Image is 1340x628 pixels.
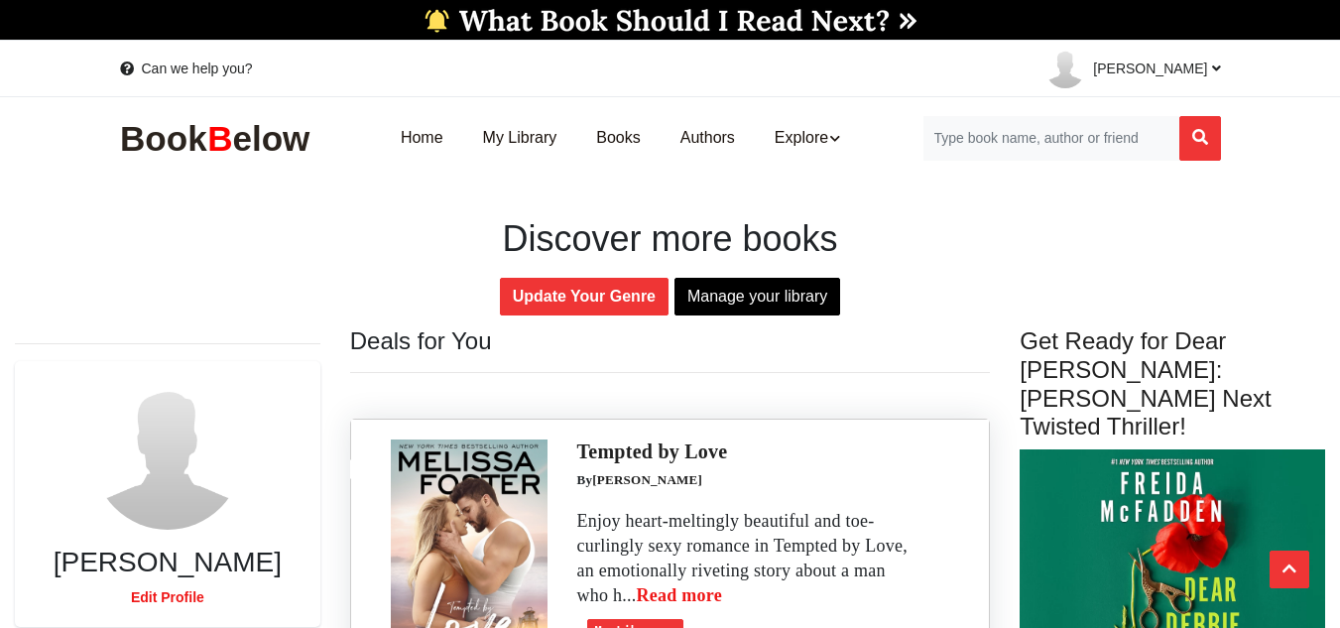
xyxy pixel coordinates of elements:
a: Update Your Genre [500,278,669,315]
h5: Get Ready for Dear [PERSON_NAME]: [PERSON_NAME] Next Twisted Thriller! [1020,327,1325,441]
a: Get Ready for Dear [PERSON_NAME]: [PERSON_NAME] Next Twisted Thriller! [1020,327,1325,558]
a: [PERSON_NAME] [1030,41,1220,96]
a: My Library [463,107,577,170]
h5: Deals for You [350,327,991,356]
span: [PERSON_NAME] [1093,61,1220,76]
div: By [577,471,920,509]
a: Tempted by Love [577,440,728,462]
a: [PERSON_NAME] [592,472,702,487]
img: user-default.png [93,381,242,530]
input: Search for Books [922,116,1179,161]
a: Home [381,107,463,170]
a: Manage your library [674,278,840,315]
a: Books [576,107,660,170]
a: Authors [661,107,755,170]
a: Can we help you? [120,59,253,78]
h2: Discover more books [120,217,1221,260]
a: Read more [637,585,722,605]
a: Explore [755,107,860,170]
img: user-default.png [1045,49,1085,88]
button: Search [1179,116,1221,161]
img: BookBelow Logo [120,118,318,159]
a: Edit Profile [131,589,204,605]
p: Enjoy heart-meltingly beautiful and toe-curlingly sexy romance in Tempted by Love, an emotionally... [577,509,920,609]
h4: [PERSON_NAME] [54,546,282,579]
button: Scroll Top [1270,551,1309,588]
